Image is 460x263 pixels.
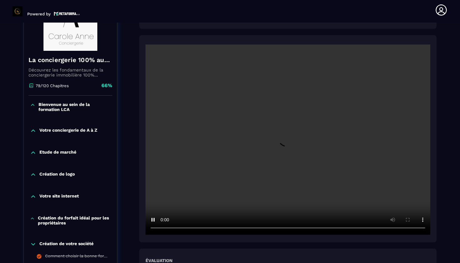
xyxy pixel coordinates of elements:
[39,171,75,178] p: Création de logo
[39,150,76,156] p: Etude de marché
[39,193,79,200] p: Votre site internet
[27,12,51,16] p: Powered by
[39,128,97,134] p: Votre conciergerie de A à Z
[38,102,111,112] p: Bienvenue au sein de la formation LCA
[101,82,112,89] p: 66%
[28,55,112,64] h4: La conciergerie 100% automatisée
[36,83,69,88] p: 79/120 Chapitres
[45,254,111,260] div: Comment choisir la bonne forme juridique ?
[13,6,23,16] img: logo-branding
[54,11,80,16] img: logo
[39,241,94,247] p: Création de votre société
[38,215,111,225] p: Création du forfait idéal pour les propriétaires
[146,258,172,263] h6: Évaluation
[28,67,112,77] p: Découvrez les fondamentaux de la conciergerie immobilière 100% automatisée. Cette formation est c...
